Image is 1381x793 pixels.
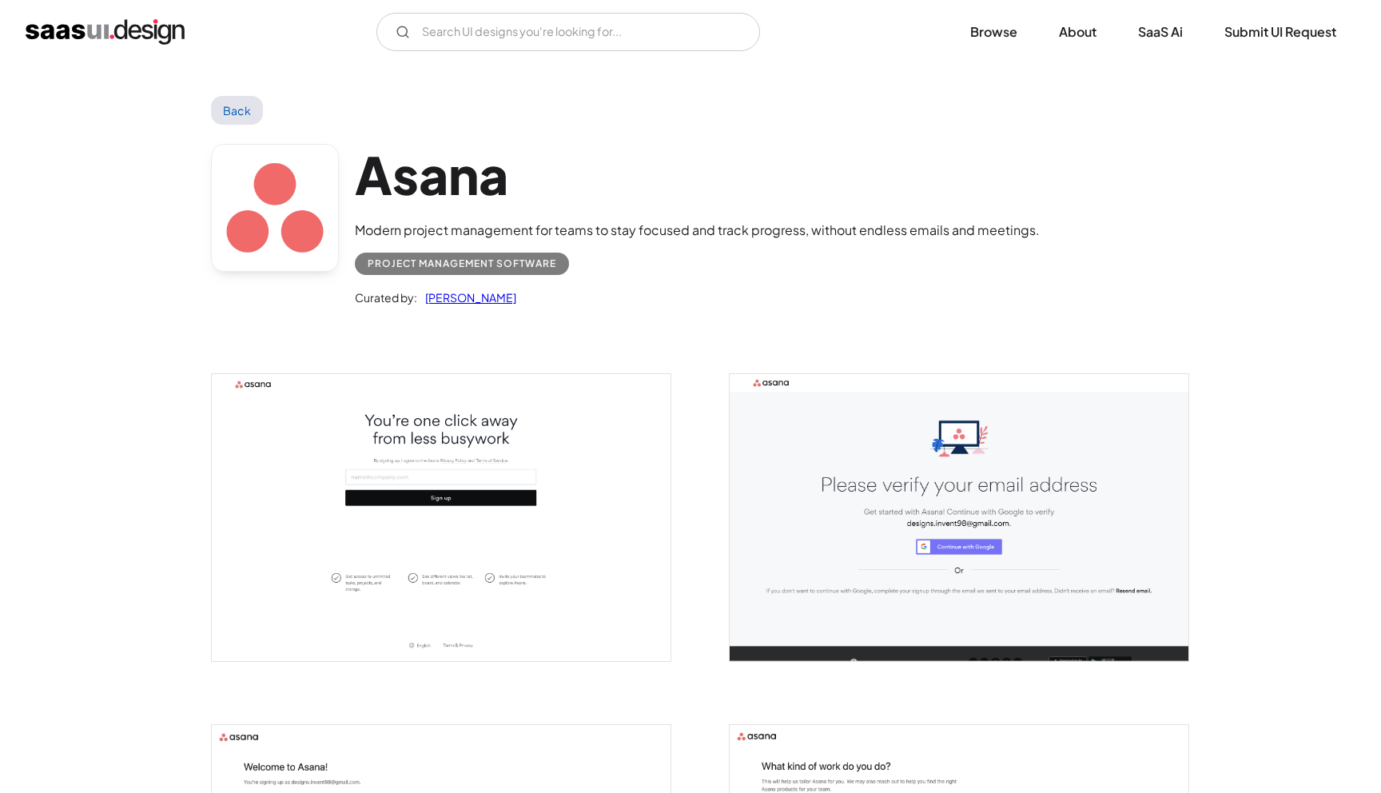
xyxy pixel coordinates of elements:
input: Search UI designs you're looking for... [376,13,760,51]
a: About [1040,14,1116,50]
a: home [26,19,185,45]
a: [PERSON_NAME] [417,288,516,307]
img: 641587450ae7f2c7116f46b3_Asana%20Signup%20Screen-1.png [730,374,1188,661]
div: Project Management Software [368,254,556,273]
a: SaaS Ai [1119,14,1202,50]
a: Submit UI Request [1205,14,1355,50]
a: Browse [951,14,1037,50]
h1: Asana [355,144,1040,205]
div: Modern project management for teams to stay focused and track progress, without endless emails an... [355,221,1040,240]
a: open lightbox [212,374,671,661]
div: Curated by: [355,288,417,307]
form: Email Form [376,13,760,51]
a: Back [211,96,263,125]
img: 6415873f198228c967b50281_Asana%20Signup%20Screen.png [212,374,671,661]
a: open lightbox [730,374,1188,661]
